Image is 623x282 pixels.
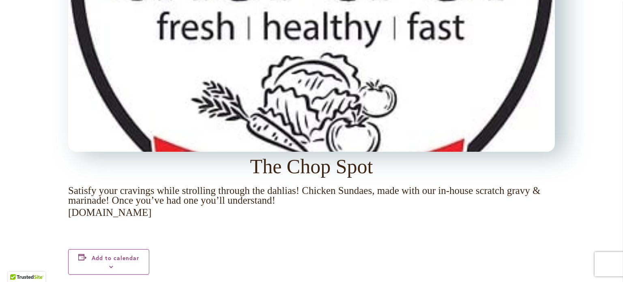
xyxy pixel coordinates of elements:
[6,253,29,276] iframe: Launch Accessibility Center
[92,254,139,262] button: Add to calendar
[68,186,555,205] p: Satisfy your cravings while strolling through the dahlias! Chicken Sundaes, made with our in-hous...
[68,161,555,171] p: The Chop Spot
[68,208,555,217] p: [DOMAIN_NAME]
